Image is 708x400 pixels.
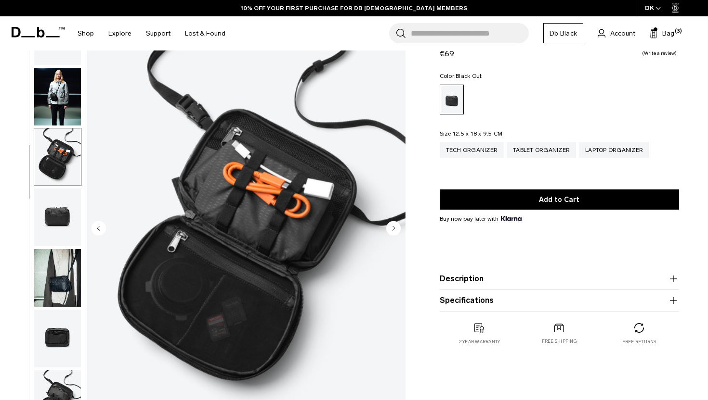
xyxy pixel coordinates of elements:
button: Ramverk Tech Organizer Black Out [34,249,81,307]
a: 10% OFF YOUR FIRST PURCHASE FOR DB [DEMOGRAPHIC_DATA] MEMBERS [241,4,467,12]
legend: Color: [440,73,482,79]
button: Ramverk Tech Organizer Black Out [34,67,81,126]
button: Description [440,273,679,285]
span: Account [610,28,635,38]
button: Previous slide [92,221,106,237]
button: Ramverk Tech Organizer Black Out [34,309,81,368]
img: Ramverk Tech Organizer Black Out [34,68,81,125]
a: Tablet Organizer [507,142,576,158]
img: {"height" => 20, "alt" => "Klarna"} [501,216,522,221]
a: Account [598,27,635,39]
a: Black Out [440,85,464,114]
button: Ramverk Tech Organizer Black Out [34,188,81,247]
span: Bag [662,28,674,38]
button: Add to Cart [440,189,679,210]
a: Support [146,16,170,50]
a: Db Black [543,23,583,43]
a: Tech Organizer [440,142,504,158]
button: Ramverk Tech Organizer Black Out [34,128,81,187]
img: Ramverk Tech Organizer Black Out [34,128,81,186]
p: Free shipping [542,338,577,345]
img: Ramverk Tech Organizer Black Out [34,310,81,367]
button: Next slide [386,221,401,237]
span: (3) [675,27,682,36]
img: Ramverk Tech Organizer Black Out [34,249,81,307]
nav: Main Navigation [70,16,233,50]
a: Lost & Found [185,16,225,50]
span: Buy now pay later with [440,214,522,223]
button: Bag (3) [650,27,674,39]
a: Laptop Organizer [579,142,649,158]
a: Write a review [642,51,677,56]
span: 12.5 x 18 x 9.5 CM [453,130,503,137]
span: €69 [440,49,454,58]
a: Shop [78,16,94,50]
legend: Size: [440,131,503,137]
a: Explore [108,16,131,50]
p: Free returns [622,338,656,345]
span: Black Out [456,73,482,79]
img: Ramverk Tech Organizer Black Out [34,188,81,246]
button: Specifications [440,295,679,306]
p: 2 year warranty [459,338,500,345]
